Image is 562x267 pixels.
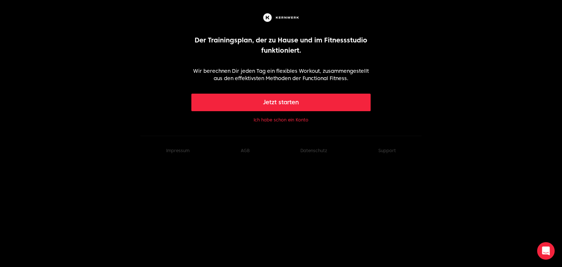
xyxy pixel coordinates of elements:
[241,148,250,153] a: AGB
[262,12,300,23] img: Kernwerk®
[300,148,327,153] a: Datenschutz
[537,242,555,260] div: Open Intercom Messenger
[191,94,371,111] button: Jetzt starten
[191,67,371,82] p: Wir berechnen Dir jeden Tag ein flexibles Workout, zusammengestellt aus den effektivsten Methoden...
[166,148,190,153] a: Impressum
[254,117,308,123] button: Ich habe schon ein Konto
[191,35,371,56] p: Der Trainingsplan, der zu Hause und im Fitnessstudio funktioniert.
[378,148,396,154] button: Support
